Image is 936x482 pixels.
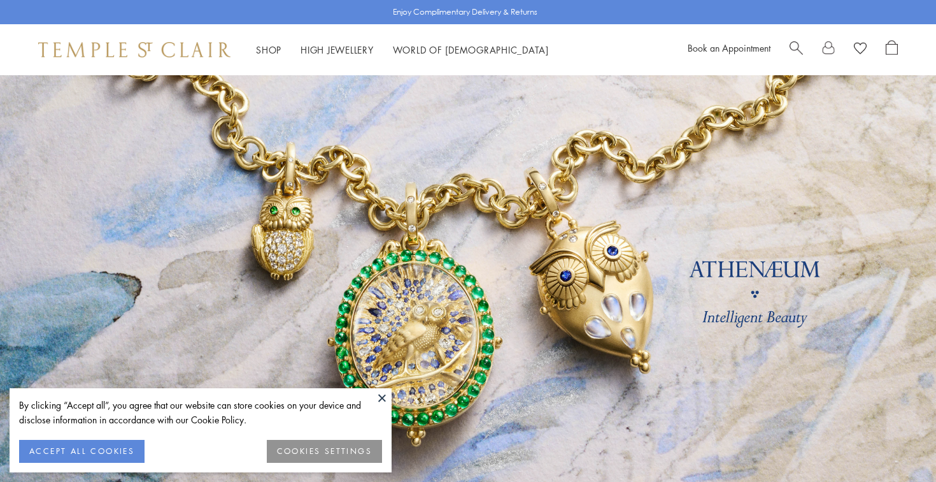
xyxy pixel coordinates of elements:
a: Search [790,40,803,59]
nav: Main navigation [256,42,549,58]
div: By clicking “Accept all”, you agree that our website can store cookies on your device and disclos... [19,398,382,427]
a: Book an Appointment [688,41,770,54]
button: ACCEPT ALL COOKIES [19,440,145,463]
button: COOKIES SETTINGS [267,440,382,463]
img: Temple St. Clair [38,42,230,57]
a: High JewelleryHigh Jewellery [301,43,374,56]
a: World of [DEMOGRAPHIC_DATA]World of [DEMOGRAPHIC_DATA] [393,43,549,56]
p: Enjoy Complimentary Delivery & Returns [393,6,537,18]
a: Open Shopping Bag [886,40,898,59]
a: ShopShop [256,43,281,56]
a: View Wishlist [854,40,867,59]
